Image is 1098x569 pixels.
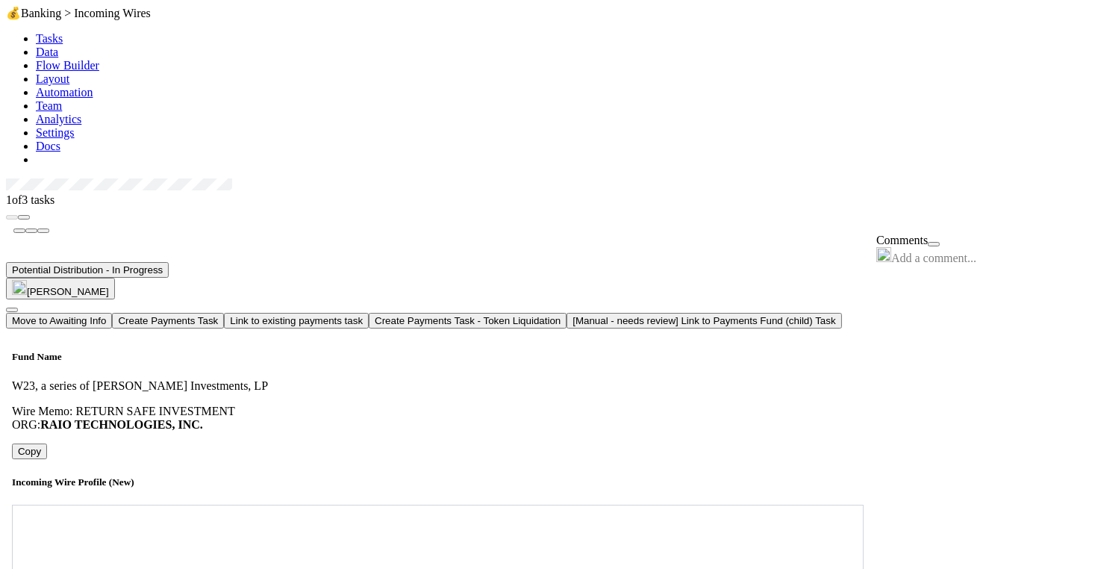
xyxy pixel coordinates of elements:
[27,286,109,297] span: [PERSON_NAME]
[876,247,891,262] img: avatar_eacbd5bb-7590-4455-a9e9-12dcb5674423.png
[224,313,369,329] button: Link to existing payments task
[6,262,169,278] button: Potential Distribution - In Progress
[12,280,27,295] img: avatar_eacbd5bb-7590-4455-a9e9-12dcb5674423.png
[36,126,75,139] a: Settings
[876,234,928,246] span: Comments
[12,476,862,488] h5: Incoming Wire Profile (New)
[12,351,862,363] h5: Fund Name
[40,418,203,431] strong: RAIO TECHNOLOGIES, INC.
[12,405,862,432] p: Wire Memo: RETURN SAFE INVESTMENT ORG:
[6,278,115,299] button: [PERSON_NAME]
[36,46,58,58] a: Data
[567,313,841,329] button: [Manual - needs review] Link to Payments Fund (child) Task
[6,313,112,329] button: Move to Awaiting Info
[36,86,93,99] a: Automation
[36,140,60,152] a: Docs
[21,7,151,19] span: Banking > Incoming Wires
[36,32,63,45] a: Tasks
[369,313,567,329] button: Create Payments Task - Token Liquidation
[36,113,81,125] a: Analytics
[12,379,268,392] span: W23, a series of [PERSON_NAME] Investments, LP
[6,193,54,206] span: 1 of 3 tasks
[112,313,224,329] button: Create Payments Task
[6,7,21,19] span: 💰
[12,264,163,276] span: Potential Distribution - In Progress
[12,444,47,459] button: Copy
[891,252,976,264] span: Add a comment...
[36,72,69,85] a: Layout
[36,99,62,112] a: Team
[36,59,99,72] a: Flow Builder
